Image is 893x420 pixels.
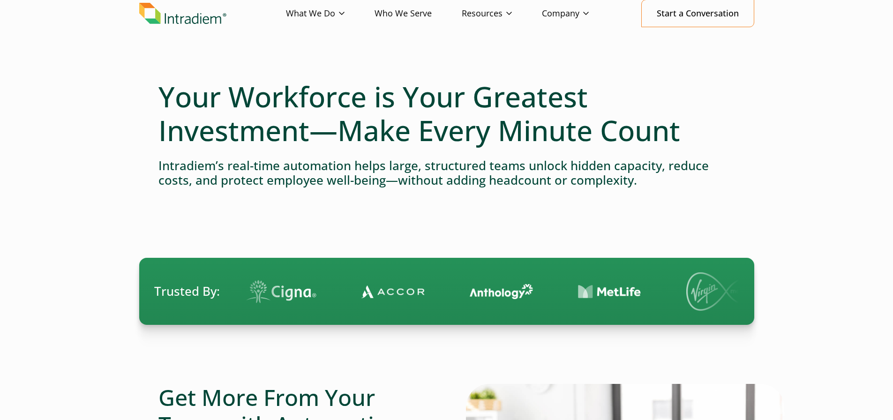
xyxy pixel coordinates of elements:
a: Link to homepage of Intradiem [139,3,286,24]
img: Contact Center Automation Accor Logo [353,285,416,299]
h1: Your Workforce is Your Greatest Investment—Make Every Minute Count [158,80,735,147]
h4: Intradiem’s real-time automation helps large, structured teams unlock hidden capacity, reduce cos... [158,158,735,187]
img: Virgin Media logo. [678,272,743,311]
img: Intradiem [139,3,226,24]
img: Contact Center Automation MetLife Logo [570,285,633,299]
span: Trusted By: [154,283,220,300]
